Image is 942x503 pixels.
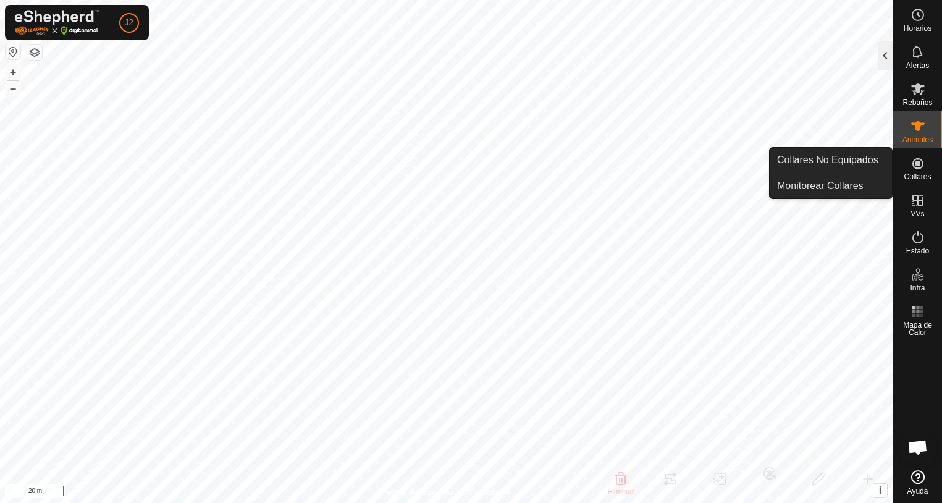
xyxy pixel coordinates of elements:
[777,179,864,193] span: Monitorear Collares
[382,487,453,498] a: Política de Privacidad
[910,284,925,292] span: Infra
[906,247,929,255] span: Estado
[906,62,929,69] span: Alertas
[873,484,887,497] button: i
[27,45,42,60] button: Capas del Mapa
[469,487,510,498] a: Contáctenos
[879,485,881,496] span: i
[770,148,892,172] a: Collares No Equipados
[904,25,931,32] span: Horarios
[902,136,933,143] span: Animales
[770,174,892,198] a: Monitorear Collares
[6,81,20,96] button: –
[907,488,928,495] span: Ayuda
[899,429,936,466] a: Chat abierto
[902,99,932,106] span: Rebaños
[896,321,939,336] span: Mapa de Calor
[893,465,942,500] a: Ayuda
[904,173,931,180] span: Collares
[910,210,924,218] span: VVs
[777,153,878,167] span: Collares No Equipados
[6,65,20,80] button: +
[6,44,20,59] button: Restablecer Mapa
[15,10,99,35] img: Logo Gallagher
[125,16,134,29] span: J2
